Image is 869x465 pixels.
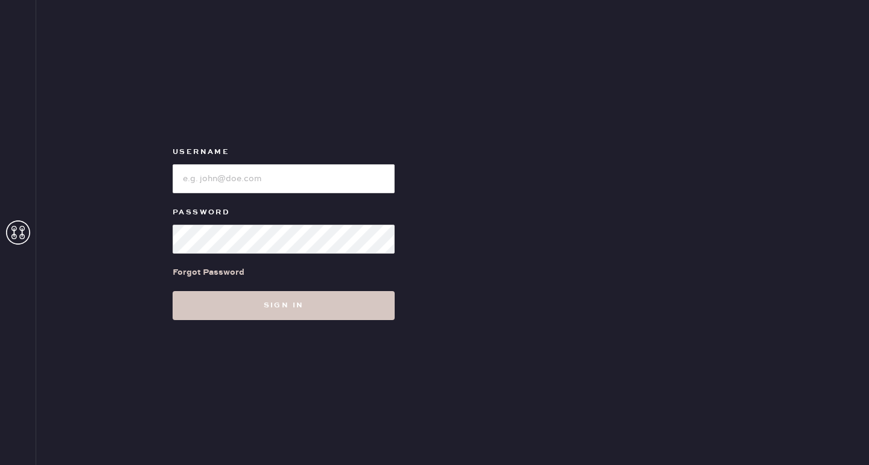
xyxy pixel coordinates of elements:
label: Username [173,145,395,159]
a: Forgot Password [173,254,244,291]
input: e.g. john@doe.com [173,164,395,193]
button: Sign in [173,291,395,320]
label: Password [173,205,395,220]
div: Forgot Password [173,266,244,279]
